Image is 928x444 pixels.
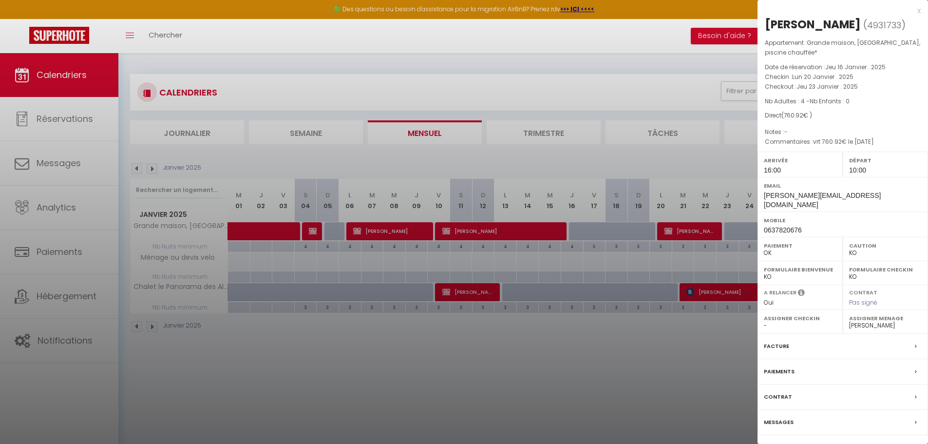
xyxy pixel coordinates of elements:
[825,63,886,71] span: Jeu 16 Janvier . 2025
[765,82,921,92] p: Checkout :
[849,265,922,274] label: Formulaire Checkin
[867,19,901,31] span: 4931733
[764,192,881,209] span: [PERSON_NAME][EMAIL_ADDRESS][DOMAIN_NAME]
[764,215,922,225] label: Mobile
[784,128,788,136] span: -
[849,166,866,174] span: 10:00
[764,341,789,351] label: Facture
[764,289,796,297] label: A relancer
[849,313,922,323] label: Assigner Menage
[764,155,836,165] label: Arrivée
[758,5,921,17] div: x
[781,111,812,119] span: ( € )
[849,289,877,295] label: Contrat
[764,367,795,377] label: Paiements
[765,111,921,120] div: Direct
[764,181,922,191] label: Email
[849,241,922,251] label: Caution
[765,127,921,137] p: Notes :
[798,289,805,299] i: Sélectionner OUI si vous souhaiter envoyer les séquences de messages post-checkout
[765,38,921,58] p: Appartement :
[863,18,906,32] span: ( )
[792,73,853,81] span: Lun 20 Janvier . 2025
[764,241,836,251] label: Paiement
[764,417,794,427] label: Messages
[765,137,921,147] p: Commentaires :
[765,72,921,82] p: Checkin :
[765,62,921,72] p: Date de réservation :
[764,392,792,402] label: Contrat
[810,97,850,105] span: Nb Enfants : 0
[849,298,877,307] span: Pas signé
[813,137,874,146] span: vrt 760.92€ le [DATE]
[764,265,836,274] label: Formulaire Bienvenue
[764,313,836,323] label: Assigner Checkin
[765,39,920,57] span: Grande maison, [GEOGRAPHIC_DATA], piscine chauffée*
[764,226,802,234] span: 0637820676
[796,82,858,91] span: Jeu 23 Janvier . 2025
[765,97,850,105] span: Nb Adultes : 4 -
[784,111,803,119] span: 760.92
[764,166,781,174] span: 16:00
[849,155,922,165] label: Départ
[765,17,861,32] div: [PERSON_NAME]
